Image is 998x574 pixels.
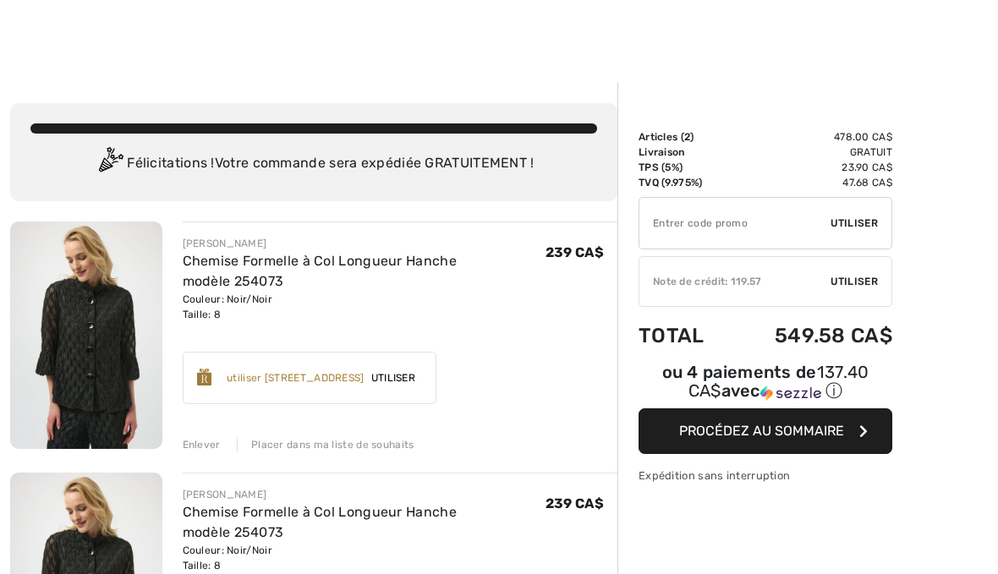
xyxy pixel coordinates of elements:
[639,364,892,408] div: ou 4 paiements de137.40 CA$avecSezzle Cliquez pour en savoir plus sur Sezzle
[639,274,831,289] div: Note de crédit: 119.57
[639,129,729,145] td: Articles ( )
[639,364,892,402] div: ou 4 paiements de avec
[183,487,546,502] div: [PERSON_NAME]
[639,160,729,175] td: TPS (5%)
[183,236,546,251] div: [PERSON_NAME]
[183,543,546,573] div: Couleur: Noir/Noir Taille: 8
[639,307,729,364] td: Total
[365,370,422,385] span: Utiliser
[183,253,457,289] a: Chemise Formelle à Col Longueur Hanche modèle 254073
[197,369,212,385] img: Reward-Logo.svg
[639,198,831,249] input: Code promo
[639,408,892,454] button: Procédez au sommaire
[760,385,821,401] img: Sezzle
[183,437,221,452] div: Enlever
[546,495,604,511] span: 239 CA$
[639,145,729,160] td: Livraison
[729,175,892,190] td: 47.68 CA$
[237,437,414,452] div: Placer dans ma liste de souhaits
[729,145,892,160] td: Gratuit
[639,467,892,484] div: Expédition sans interruption
[831,274,878,289] span: Utiliser
[729,129,892,145] td: 478.00 CA$
[183,292,546,322] div: Couleur: Noir/Noir Taille: 8
[93,147,127,181] img: Congratulation2.svg
[639,175,729,190] td: TVQ (9.975%)
[831,216,878,231] span: Utiliser
[546,244,604,260] span: 239 CA$
[729,307,892,364] td: 549.58 CA$
[729,160,892,175] td: 23.90 CA$
[227,370,365,385] div: utiliser [STREET_ADDRESS]
[679,423,844,439] span: Procédez au sommaire
[10,221,162,449] img: Chemise Formelle à Col Longueur Hanche modèle 254073
[30,147,597,181] div: Félicitations ! Votre commande sera expédiée GRATUITEMENT !
[688,362,869,401] span: 137.40 CA$
[183,504,457,540] a: Chemise Formelle à Col Longueur Hanche modèle 254073
[684,131,690,143] span: 2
